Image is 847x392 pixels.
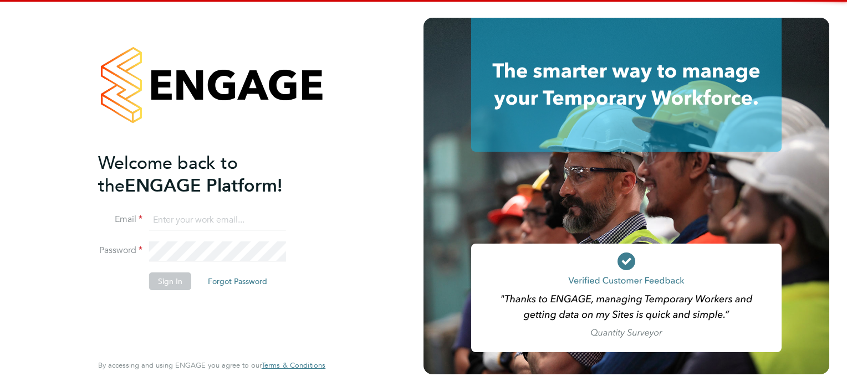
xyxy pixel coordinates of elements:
[199,272,276,290] button: Forgot Password
[98,360,325,370] span: By accessing and using ENGAGE you agree to our
[262,361,325,370] a: Terms & Conditions
[149,210,286,230] input: Enter your work email...
[98,152,238,197] span: Welcome back to the
[98,152,314,197] h2: ENGAGE Platform!
[98,214,142,225] label: Email
[149,272,191,290] button: Sign In
[98,245,142,256] label: Password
